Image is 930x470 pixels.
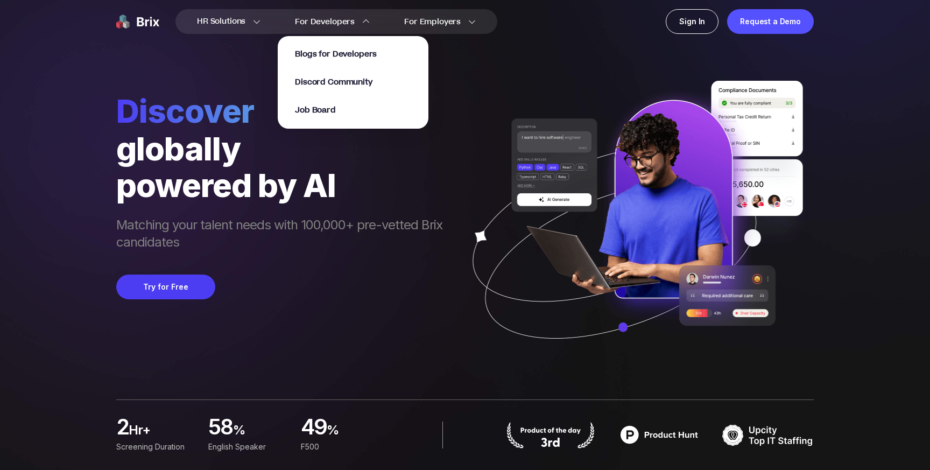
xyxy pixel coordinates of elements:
img: ai generate [453,81,814,370]
img: product hunt badge [505,422,596,448]
img: product hunt badge [614,422,705,448]
span: Discover [116,92,453,130]
span: 49 [301,417,327,439]
div: English Speaker [208,441,287,453]
a: Discord Community [295,76,372,88]
div: Screening duration [116,441,195,453]
span: 2 [116,417,129,439]
div: powered by AI [116,167,453,204]
button: Try for Free [116,275,215,299]
a: Job Board [295,104,336,116]
a: Blogs for Developers [295,48,377,60]
span: hr+ [129,422,195,443]
a: Request a Demo [727,9,814,34]
a: Sign In [666,9,718,34]
span: 58 [208,417,233,439]
span: For Developers [295,16,355,27]
div: globally [116,130,453,167]
img: TOP IT STAFFING [722,422,814,448]
span: % [233,422,288,443]
span: Matching your talent needs with 100,000+ pre-vetted Brix candidates [116,216,453,253]
span: For Employers [404,16,461,27]
div: F500 [301,441,380,453]
span: HR Solutions [197,13,245,30]
span: % [327,422,380,443]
